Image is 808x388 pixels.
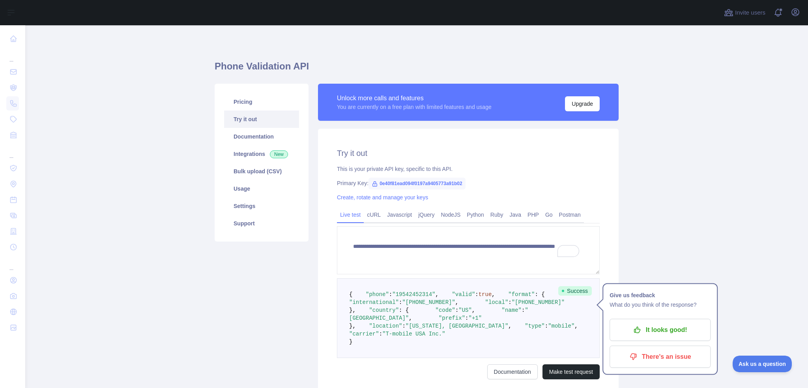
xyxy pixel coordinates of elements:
a: Integrations New [224,145,299,163]
span: "location" [369,323,402,329]
span: , [455,299,458,306]
span: : [465,315,468,321]
span: "phone" [366,291,389,298]
button: Upgrade [565,96,600,111]
span: }, [349,323,356,329]
span: "[PHONE_NUMBER]" [512,299,565,306]
a: cURL [364,208,384,221]
div: Primary Key: [337,179,600,187]
a: Try it out [224,111,299,128]
a: Go [542,208,556,221]
span: , [435,291,438,298]
span: "[PHONE_NUMBER]" [402,299,455,306]
span: , [492,291,495,298]
a: Usage [224,180,299,197]
a: Javascript [384,208,415,221]
span: Success [558,286,592,296]
div: ... [6,256,19,272]
span: : [399,299,402,306]
span: : { [535,291,545,298]
span: "19542452314" [392,291,435,298]
div: This is your private API key, specific to this API. [337,165,600,173]
a: Settings [224,197,299,215]
span: : [389,291,392,298]
div: You are currently on a free plan with limited features and usage [337,103,492,111]
button: There's an issue [610,346,711,368]
a: Pricing [224,93,299,111]
button: It looks good! [610,319,711,341]
span: "[GEOGRAPHIC_DATA]" [349,307,528,321]
a: Postman [556,208,584,221]
span: "local" [485,299,508,306]
span: } [349,339,352,345]
span: , [508,323,511,329]
span: : [545,323,548,329]
h1: Give us feedback [610,291,711,300]
span: "[US_STATE], [GEOGRAPHIC_DATA]" [406,323,508,329]
span: "format" [508,291,535,298]
span: : [455,307,458,313]
span: "+1" [468,315,482,321]
span: "country" [369,307,399,313]
span: "international" [349,299,399,306]
button: Invite users [722,6,767,19]
span: { [349,291,352,298]
a: Python [464,208,487,221]
span: "name" [502,307,522,313]
span: "type" [525,323,544,329]
h2: Try it out [337,148,600,159]
span: : [508,299,511,306]
span: Invite users [735,8,765,17]
a: jQuery [415,208,438,221]
a: NodeJS [438,208,464,221]
a: Support [224,215,299,232]
a: Java [507,208,525,221]
p: It looks good! [615,323,705,337]
span: "US" [458,307,472,313]
a: Documentation [487,364,538,379]
div: ... [6,144,19,159]
span: : [475,291,478,298]
a: Documentation [224,128,299,145]
span: "prefix" [439,315,465,321]
span: "valid" [452,291,475,298]
div: ... [6,47,19,63]
p: There's an issue [615,350,705,364]
a: PHP [524,208,542,221]
span: , [574,323,578,329]
span: "mobile" [548,323,574,329]
a: Ruby [487,208,507,221]
div: Unlock more calls and features [337,94,492,103]
a: Create, rotate and manage your keys [337,194,428,201]
span: : { [399,307,409,313]
button: Make test request [542,364,600,379]
span: "T-mobile USA Inc." [382,331,445,337]
span: : [522,307,525,313]
textarea: To enrich screen reader interactions, please activate Accessibility in Grammarly extension settings [337,226,600,274]
span: , [409,315,412,321]
a: Live test [337,208,364,221]
a: Bulk upload (CSV) [224,163,299,180]
span: }, [349,307,356,313]
span: "code" [435,307,455,313]
h1: Phone Validation API [215,60,619,79]
span: : [379,331,382,337]
p: What do you think of the response? [610,300,711,309]
span: true [479,291,492,298]
span: : [402,323,405,329]
span: , [472,307,475,313]
span: New [270,150,288,158]
span: "carrier" [349,331,379,337]
iframe: Toggle Customer Support [733,356,792,372]
span: 0e40f81ead094f0197a9405773a91b02 [368,178,466,189]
